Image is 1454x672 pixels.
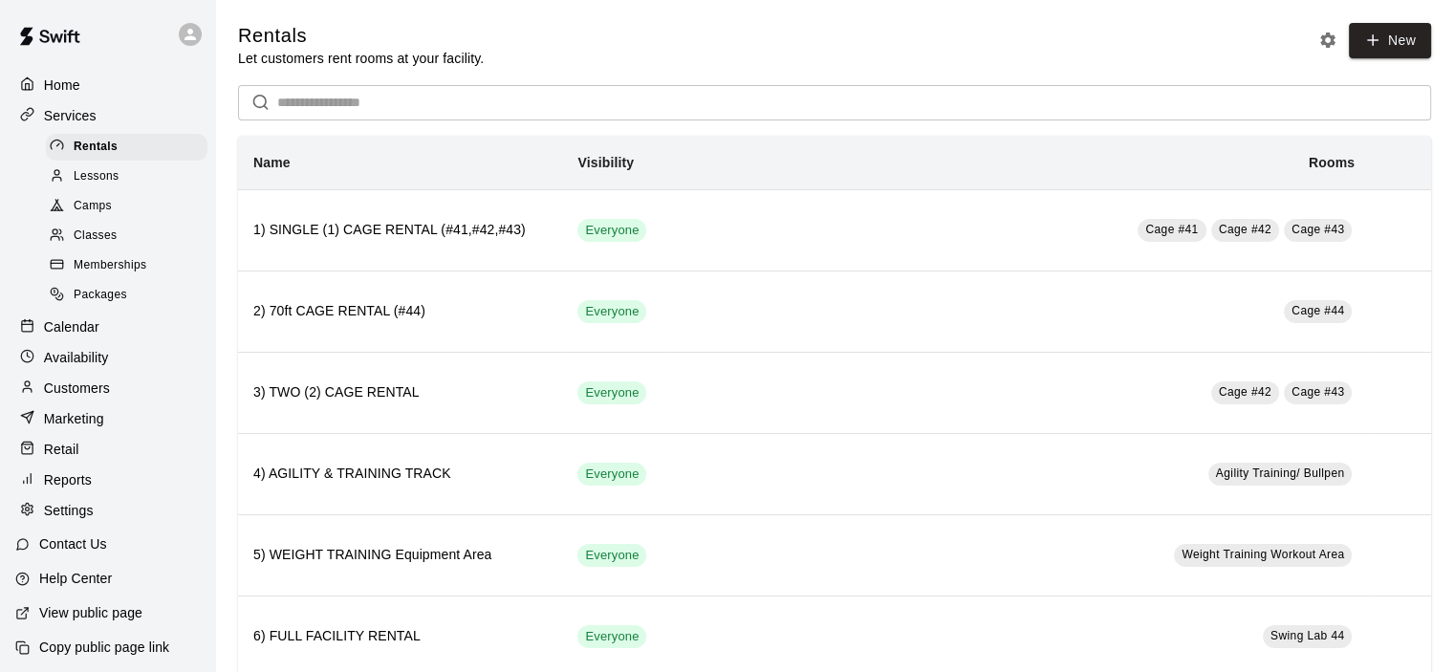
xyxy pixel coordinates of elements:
[577,547,646,565] span: Everyone
[253,220,547,241] h6: 1) SINGLE (1) CAGE RENTAL (#41,#42,#43)
[15,466,200,494] a: Reports
[1219,223,1271,236] span: Cage #42
[577,155,634,170] b: Visibility
[44,470,92,489] p: Reports
[39,638,169,657] p: Copy public page link
[1291,304,1344,317] span: Cage #44
[44,76,80,95] p: Home
[46,222,215,251] a: Classes
[46,223,207,249] div: Classes
[253,155,291,170] b: Name
[44,348,109,367] p: Availability
[577,303,646,321] span: Everyone
[46,132,215,162] a: Rentals
[15,404,200,433] a: Marketing
[46,192,215,222] a: Camps
[15,313,200,341] a: Calendar
[74,167,119,186] span: Lessons
[577,381,646,404] div: This service is visible to all of your customers
[46,252,207,279] div: Memberships
[44,501,94,520] p: Settings
[74,227,117,246] span: Classes
[74,286,127,305] span: Packages
[46,193,207,220] div: Camps
[44,440,79,459] p: Retail
[1145,223,1198,236] span: Cage #41
[1349,23,1431,58] a: New
[253,626,547,647] h6: 6) FULL FACILITY RENTAL
[44,409,104,428] p: Marketing
[577,466,646,484] span: Everyone
[1182,548,1344,561] span: Weight Training Workout Area
[15,101,200,130] a: Services
[1270,629,1345,642] span: Swing Lab 44
[253,301,547,322] h6: 2) 70ft CAGE RENTAL (#44)
[1216,466,1345,480] span: Agility Training/ Bullpen
[253,545,547,566] h6: 5) WEIGHT TRAINING Equipment Area
[1309,155,1355,170] b: Rooms
[74,256,146,275] span: Memberships
[74,138,118,157] span: Rentals
[1291,385,1344,399] span: Cage #43
[1219,385,1271,399] span: Cage #42
[46,134,207,161] div: Rentals
[238,49,484,68] p: Let customers rent rooms at your facility.
[577,384,646,402] span: Everyone
[39,569,112,588] p: Help Center
[577,544,646,567] div: This service is visible to all of your customers
[15,343,200,372] a: Availability
[15,71,200,99] a: Home
[39,603,142,622] p: View public page
[46,163,207,190] div: Lessons
[577,463,646,486] div: This service is visible to all of your customers
[253,382,547,403] h6: 3) TWO (2) CAGE RENTAL
[74,197,112,216] span: Camps
[46,282,207,309] div: Packages
[1313,26,1342,54] button: Rental settings
[39,534,107,553] p: Contact Us
[44,379,110,398] p: Customers
[577,300,646,323] div: This service is visible to all of your customers
[44,106,97,125] p: Services
[46,281,215,311] a: Packages
[15,496,200,525] a: Settings
[238,23,484,49] h5: Rentals
[46,162,215,191] a: Lessons
[577,625,646,648] div: This service is visible to all of your customers
[44,317,99,336] p: Calendar
[577,219,646,242] div: This service is visible to all of your customers
[15,374,200,402] a: Customers
[577,628,646,646] span: Everyone
[46,251,215,281] a: Memberships
[253,464,547,485] h6: 4) AGILITY & TRAINING TRACK
[15,435,200,464] a: Retail
[577,222,646,240] span: Everyone
[1291,223,1344,236] span: Cage #43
